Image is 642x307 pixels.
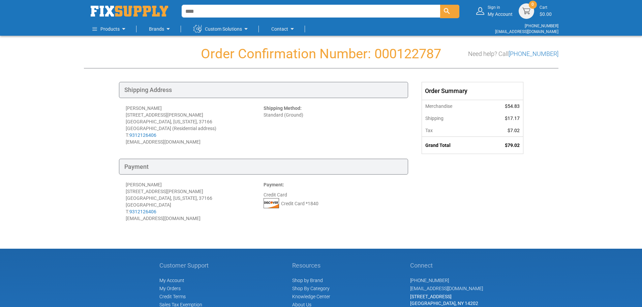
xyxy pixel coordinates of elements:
[119,159,408,175] div: Payment
[264,105,401,145] div: Standard (Ground)
[292,262,330,269] h5: Resources
[159,286,181,291] span: My Orders
[488,5,513,17] div: My Account
[525,24,558,28] a: [PHONE_NUMBER]
[264,198,279,208] img: DI
[91,6,168,17] img: Fix Industrial Supply
[126,105,264,145] div: [PERSON_NAME] [STREET_ADDRESS][PERSON_NAME] [GEOGRAPHIC_DATA], [US_STATE], 37166 [GEOGRAPHIC_DATA...
[422,112,484,124] th: Shipping
[505,143,520,148] span: $79.02
[119,82,408,98] div: Shipping Address
[509,50,558,57] a: [PHONE_NUMBER]
[422,82,523,100] div: Order Summary
[92,22,128,36] a: Products
[281,200,318,207] span: Credit Card *1840
[292,286,330,291] a: Shop By Category
[193,22,250,36] a: Custom Solutions
[495,29,558,34] a: [EMAIL_ADDRESS][DOMAIN_NAME]
[488,5,513,10] small: Sign in
[468,51,558,57] h3: Need help? Call
[531,2,534,7] span: 0
[410,278,449,283] a: [PHONE_NUMBER]
[149,22,172,36] a: Brands
[505,103,520,109] span: $54.83
[91,6,168,17] a: store logo
[264,181,401,222] div: Credit Card
[508,128,520,133] span: $7.02
[440,5,459,18] button: Search
[410,294,478,306] span: [STREET_ADDRESS] [GEOGRAPHIC_DATA], NY 14202
[292,294,330,299] a: Knowledge Center
[264,105,302,111] strong: Shipping Method:
[129,132,156,138] a: 9312126406
[410,262,483,269] h5: Connect
[540,5,552,10] small: Cart
[159,278,184,283] span: My Account
[425,143,451,148] strong: Grand Total
[271,22,296,36] a: Contact
[410,286,483,291] a: [EMAIL_ADDRESS][DOMAIN_NAME]
[84,47,558,61] h1: Order Confirmation Number: 000122787
[422,124,484,137] th: Tax
[292,278,323,283] a: Shop by Brand
[159,262,212,269] h5: Customer Support
[540,11,552,17] span: $0.00
[126,181,264,222] div: [PERSON_NAME] [STREET_ADDRESS][PERSON_NAME] [GEOGRAPHIC_DATA], [US_STATE], 37166 [GEOGRAPHIC_DATA...
[159,294,186,299] span: Credit Terms
[505,116,520,121] span: $17.17
[129,209,156,214] a: 9312126406
[422,100,484,112] th: Merchandise
[264,182,284,187] strong: Payment:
